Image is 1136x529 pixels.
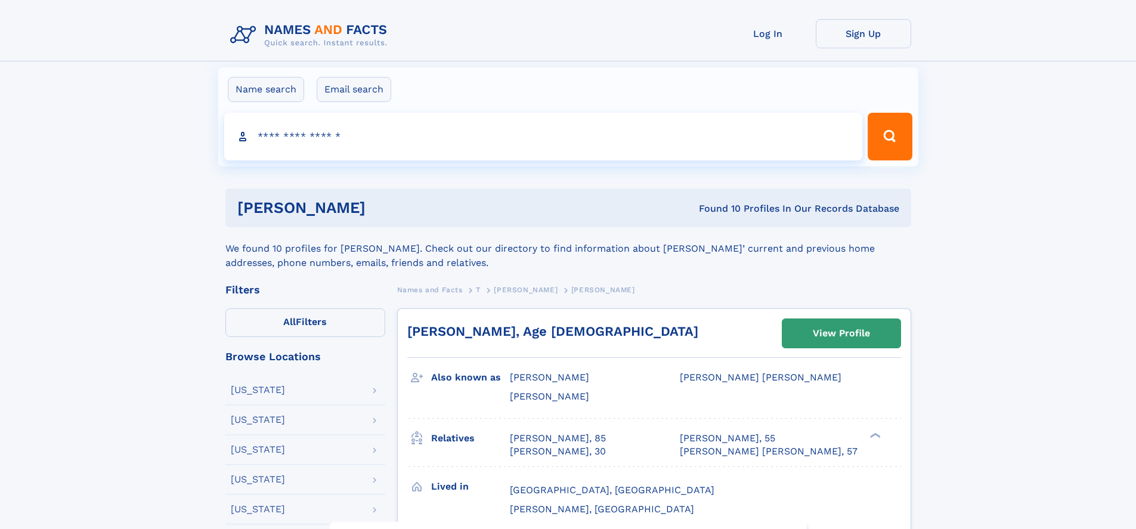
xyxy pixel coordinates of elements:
[225,227,911,270] div: We found 10 profiles for [PERSON_NAME]. Check out our directory to find information about [PERSON...
[510,503,694,515] span: [PERSON_NAME], [GEOGRAPHIC_DATA]
[510,391,589,402] span: [PERSON_NAME]
[571,286,635,294] span: [PERSON_NAME]
[225,19,397,51] img: Logo Names and Facts
[225,351,385,362] div: Browse Locations
[283,316,296,327] span: All
[231,445,285,454] div: [US_STATE]
[231,475,285,484] div: [US_STATE]
[228,77,304,102] label: Name search
[868,113,912,160] button: Search Button
[720,19,816,48] a: Log In
[494,286,558,294] span: [PERSON_NAME]
[431,367,510,388] h3: Also known as
[494,282,558,297] a: [PERSON_NAME]
[476,282,481,297] a: T
[225,284,385,295] div: Filters
[813,320,870,347] div: View Profile
[816,19,911,48] a: Sign Up
[510,445,606,458] a: [PERSON_NAME], 30
[431,477,510,497] h3: Lived in
[225,308,385,337] label: Filters
[680,432,775,445] a: [PERSON_NAME], 55
[224,113,863,160] input: search input
[431,428,510,448] h3: Relatives
[397,282,463,297] a: Names and Facts
[510,372,589,383] span: [PERSON_NAME]
[231,385,285,395] div: [US_STATE]
[680,445,858,458] a: [PERSON_NAME] [PERSON_NAME], 57
[867,431,881,439] div: ❯
[317,77,391,102] label: Email search
[782,319,900,348] a: View Profile
[532,202,899,215] div: Found 10 Profiles In Our Records Database
[510,484,714,496] span: [GEOGRAPHIC_DATA], [GEOGRAPHIC_DATA]
[680,372,841,383] span: [PERSON_NAME] [PERSON_NAME]
[231,415,285,425] div: [US_STATE]
[231,505,285,514] div: [US_STATE]
[476,286,481,294] span: T
[510,432,606,445] a: [PERSON_NAME], 85
[237,200,533,215] h1: [PERSON_NAME]
[407,324,698,339] a: [PERSON_NAME], Age [DEMOGRAPHIC_DATA]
